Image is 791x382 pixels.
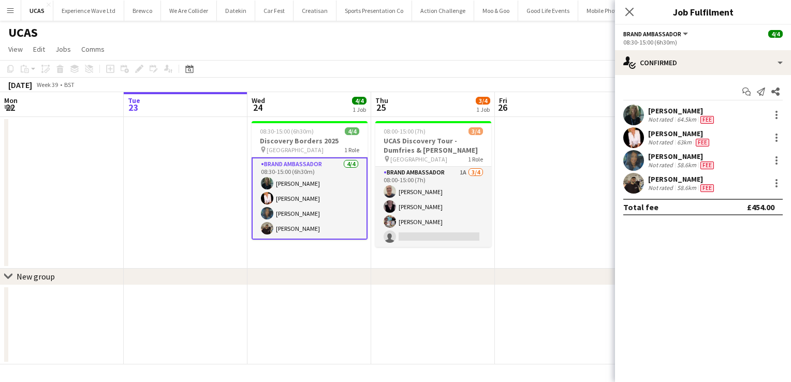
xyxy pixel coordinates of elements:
span: Brand Ambassador [623,30,681,38]
button: We Are Collider [161,1,217,21]
button: Brewco [124,1,161,21]
div: Crew has different fees then in role [698,184,716,192]
app-job-card: 08:00-15:00 (7h)3/4UCAS Discovery Tour - Dumfries & [PERSON_NAME] [GEOGRAPHIC_DATA]1 RoleBrand Am... [375,121,491,247]
div: BST [64,81,75,89]
h3: Discovery Borders 2025 [252,136,368,145]
h1: UCAS [8,25,38,40]
button: Brand Ambassador [623,30,690,38]
div: [PERSON_NAME] [648,152,716,161]
div: 58.6km [675,184,698,192]
app-card-role: Brand Ambassador4/408:30-15:00 (6h30m)[PERSON_NAME][PERSON_NAME][PERSON_NAME][PERSON_NAME] [252,157,368,240]
div: Crew has different fees then in role [698,161,716,169]
div: Total fee [623,202,658,212]
span: Edit [33,45,45,54]
a: View [4,42,27,56]
div: Not rated [648,115,675,124]
button: Experience Wave Ltd [53,1,124,21]
app-job-card: 08:30-15:00 (6h30m)4/4Discovery Borders 2025 [GEOGRAPHIC_DATA]1 RoleBrand Ambassador4/408:30-15:0... [252,121,368,240]
span: 23 [126,101,140,113]
div: 1 Job [476,106,490,113]
button: Mobile Photo Booth [GEOGRAPHIC_DATA] [578,1,703,21]
button: Sports Presentation Co [336,1,412,21]
h3: Job Fulfilment [615,5,791,19]
a: Comms [77,42,109,56]
div: 58.6km [675,161,698,169]
span: Fri [499,96,507,105]
div: 08:30-15:00 (6h30m) [623,38,783,46]
span: 4/4 [768,30,783,38]
div: 63km [675,138,694,146]
div: Confirmed [615,50,791,75]
span: [GEOGRAPHIC_DATA] [267,146,324,154]
span: 4/4 [345,127,359,135]
app-card-role: Brand Ambassador1A3/408:00-15:00 (7h)[PERSON_NAME][PERSON_NAME][PERSON_NAME] [375,167,491,247]
button: Datekin [217,1,255,21]
div: 1 Job [353,106,366,113]
div: Not rated [648,161,675,169]
span: View [8,45,23,54]
div: [PERSON_NAME] [648,174,716,184]
button: Moo & Goo [474,1,518,21]
span: 26 [497,101,507,113]
div: Not rated [648,184,675,192]
span: 3/4 [476,97,490,105]
span: 24 [250,101,265,113]
span: Comms [81,45,105,54]
span: Thu [375,96,388,105]
span: 3/4 [468,127,483,135]
button: Action Challenge [412,1,474,21]
span: Fee [700,184,714,192]
div: Crew has different fees then in role [698,115,716,124]
button: UCAS [21,1,53,21]
div: New group [17,271,55,282]
a: Edit [29,42,49,56]
span: 25 [374,101,388,113]
span: 1 Role [344,146,359,154]
div: 64.5km [675,115,698,124]
span: Week 39 [34,81,60,89]
a: Jobs [51,42,75,56]
div: [DATE] [8,80,32,90]
span: Fee [696,139,709,146]
span: 4/4 [352,97,367,105]
button: Creatisan [294,1,336,21]
button: Good Life Events [518,1,578,21]
span: Jobs [55,45,71,54]
span: 08:00-15:00 (7h) [384,127,426,135]
h3: UCAS Discovery Tour - Dumfries & [PERSON_NAME] [375,136,491,155]
div: £454.00 [747,202,774,212]
span: Mon [4,96,18,105]
span: [GEOGRAPHIC_DATA] [390,155,447,163]
button: Car Fest [255,1,294,21]
div: [PERSON_NAME] [648,106,716,115]
span: 22 [3,101,18,113]
span: Wed [252,96,265,105]
div: Not rated [648,138,675,146]
div: Crew has different fees then in role [694,138,711,146]
span: 08:30-15:00 (6h30m) [260,127,314,135]
span: Tue [128,96,140,105]
span: Fee [700,116,714,124]
div: [PERSON_NAME] [648,129,711,138]
span: 1 Role [468,155,483,163]
span: Fee [700,161,714,169]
